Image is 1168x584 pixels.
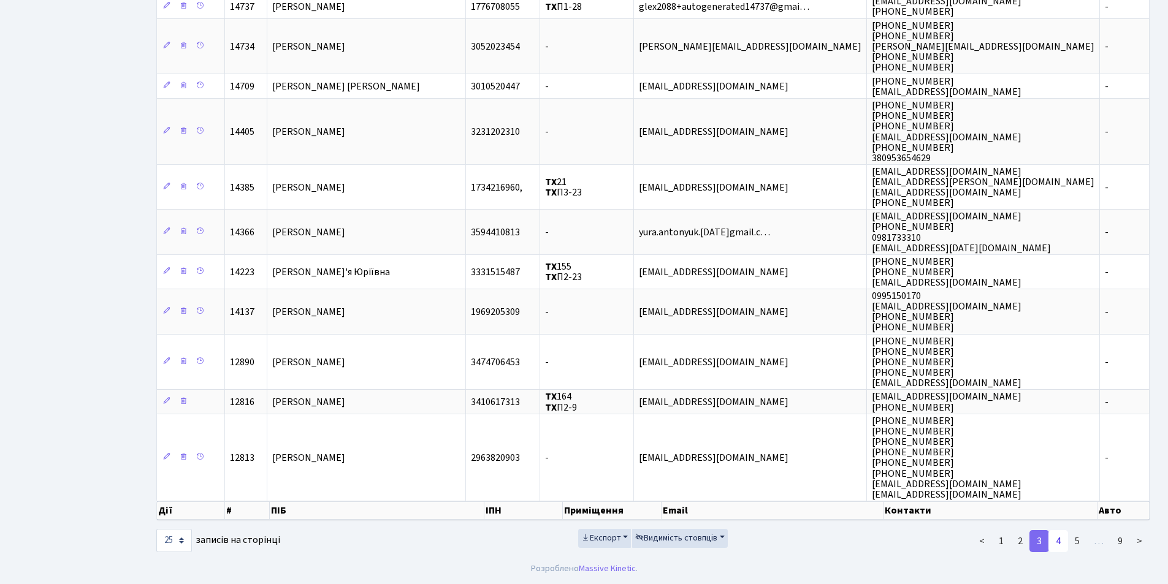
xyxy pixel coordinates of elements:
[1105,80,1109,93] span: -
[471,80,520,93] span: 3010520447
[230,40,254,53] span: 14734
[639,181,788,194] span: [EMAIL_ADDRESS][DOMAIN_NAME]
[639,265,788,279] span: [EMAIL_ADDRESS][DOMAIN_NAME]
[230,80,254,93] span: 14709
[545,451,549,465] span: -
[545,305,549,319] span: -
[639,305,788,319] span: [EMAIL_ADDRESS][DOMAIN_NAME]
[230,265,254,279] span: 14223
[272,265,390,279] span: [PERSON_NAME]'я Юріївна
[272,181,345,194] span: [PERSON_NAME]
[471,125,520,138] span: 3231202310
[1010,530,1030,552] a: 2
[230,355,254,369] span: 12890
[156,529,280,552] label: записів на сторінці
[545,260,557,273] b: ТХ
[272,80,420,93] span: [PERSON_NAME] [PERSON_NAME]
[1105,305,1109,319] span: -
[471,181,522,194] span: 1734216960,
[1029,530,1049,552] a: 3
[230,125,254,138] span: 14405
[662,501,884,520] th: Email
[471,40,520,53] span: 3052023454
[272,226,345,239] span: [PERSON_NAME]
[872,75,1021,99] span: [PHONE_NUMBER] [EMAIL_ADDRESS][DOMAIN_NAME]
[545,186,557,199] b: ТХ
[639,125,788,138] span: [EMAIL_ADDRESS][DOMAIN_NAME]
[1105,355,1109,369] span: -
[639,40,861,53] span: [PERSON_NAME][EMAIL_ADDRESS][DOMAIN_NAME]
[1067,530,1087,552] a: 5
[872,210,1051,254] span: [EMAIL_ADDRESS][DOMAIN_NAME] [PHONE_NUMBER] 0981733310 [EMAIL_ADDRESS][DATE][DOMAIN_NAME]
[1105,181,1109,194] span: -
[1105,125,1109,138] span: -
[1048,530,1068,552] a: 4
[471,226,520,239] span: 3594410813
[545,401,557,414] b: ТХ
[545,271,557,284] b: ТХ
[972,530,992,552] a: <
[872,99,1021,165] span: [PHONE_NUMBER] [PHONE_NUMBER] [PHONE_NUMBER] [EMAIL_ADDRESS][DOMAIN_NAME] [PHONE_NUMBER] 38095365...
[272,305,345,319] span: [PERSON_NAME]
[230,181,254,194] span: 14385
[872,289,1021,334] span: 0995150170 [EMAIL_ADDRESS][DOMAIN_NAME] [PHONE_NUMBER] [PHONE_NUMBER]
[639,355,788,369] span: [EMAIL_ADDRESS][DOMAIN_NAME]
[230,395,254,409] span: 12816
[545,355,549,369] span: -
[1105,265,1109,279] span: -
[635,532,717,544] span: Видимість стовпців
[156,529,192,552] select: записів на сторінці
[545,226,549,239] span: -
[270,501,484,520] th: ПІБ
[157,501,225,520] th: Дії
[872,255,1021,289] span: [PHONE_NUMBER] [PHONE_NUMBER] [EMAIL_ADDRESS][DOMAIN_NAME]
[872,19,1094,74] span: [PHONE_NUMBER] [PHONE_NUMBER] [PERSON_NAME][EMAIL_ADDRESS][DOMAIN_NAME] [PHONE_NUMBER] [PHONE_NUM...
[545,390,557,404] b: ТХ
[230,305,254,319] span: 14137
[1110,530,1130,552] a: 9
[545,40,549,53] span: -
[471,395,520,409] span: 3410617313
[872,335,1021,390] span: [PHONE_NUMBER] [PHONE_NUMBER] [PHONE_NUMBER] [PHONE_NUMBER] [EMAIL_ADDRESS][DOMAIN_NAME]
[563,501,662,520] th: Приміщення
[545,260,582,284] span: 155 П2-23
[991,530,1011,552] a: 1
[884,501,1097,520] th: Контакти
[872,165,1094,210] span: [EMAIL_ADDRESS][DOMAIN_NAME] [EMAIL_ADDRESS][PERSON_NAME][DOMAIN_NAME] [EMAIL_ADDRESS][DOMAIN_NAM...
[471,355,520,369] span: 3474706453
[272,125,345,138] span: [PERSON_NAME]
[578,529,632,548] button: Експорт
[545,125,549,138] span: -
[484,501,563,520] th: ІПН
[272,355,345,369] span: [PERSON_NAME]
[230,451,254,465] span: 12813
[1105,395,1109,409] span: -
[471,265,520,279] span: 3331515487
[471,451,520,465] span: 2963820903
[1105,451,1109,465] span: -
[1097,501,1150,520] th: Авто
[872,390,1021,414] span: [EMAIL_ADDRESS][DOMAIN_NAME] [PHONE_NUMBER]
[639,80,788,93] span: [EMAIL_ADDRESS][DOMAIN_NAME]
[471,305,520,319] span: 1969205309
[639,451,788,465] span: [EMAIL_ADDRESS][DOMAIN_NAME]
[272,451,345,465] span: [PERSON_NAME]
[545,175,557,189] b: ТХ
[872,414,1021,501] span: [PHONE_NUMBER] [PHONE_NUMBER] [PHONE_NUMBER] [PHONE_NUMBER] [PHONE_NUMBER] [PHONE_NUMBER] [EMAIL_...
[581,532,621,544] span: Експорт
[272,395,345,409] span: [PERSON_NAME]
[545,80,549,93] span: -
[545,390,577,414] span: 164 П2-9
[225,501,269,520] th: #
[230,226,254,239] span: 14366
[545,175,582,199] span: 21 П3-23
[1105,226,1109,239] span: -
[272,40,345,53] span: [PERSON_NAME]
[639,226,770,239] span: yura.antonyuk.[DATE]gmail.c…
[632,529,728,548] button: Видимість стовпців
[639,395,788,409] span: [EMAIL_ADDRESS][DOMAIN_NAME]
[531,562,638,575] div: Розроблено .
[1105,40,1109,53] span: -
[579,562,636,575] a: Massive Kinetic
[1129,530,1150,552] a: >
